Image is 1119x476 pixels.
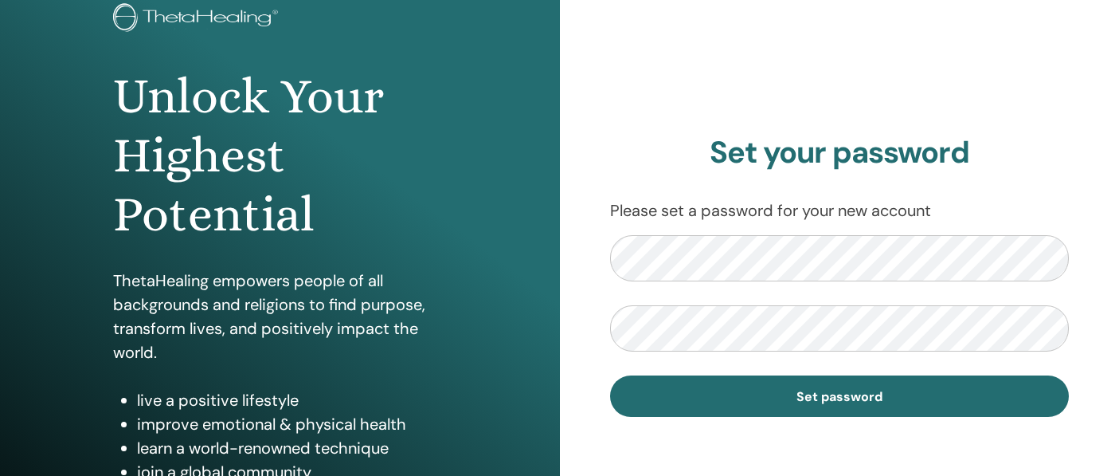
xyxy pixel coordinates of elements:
h2: Set your password [610,135,1070,171]
h1: Unlock Your Highest Potential [113,67,446,245]
li: improve emotional & physical health [137,412,446,436]
p: ThetaHealing empowers people of all backgrounds and religions to find purpose, transform lives, a... [113,269,446,364]
li: learn a world-renowned technique [137,436,446,460]
li: live a positive lifestyle [137,388,446,412]
p: Please set a password for your new account [610,199,1070,222]
span: Set password [796,388,882,405]
button: Set password [610,376,1070,417]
